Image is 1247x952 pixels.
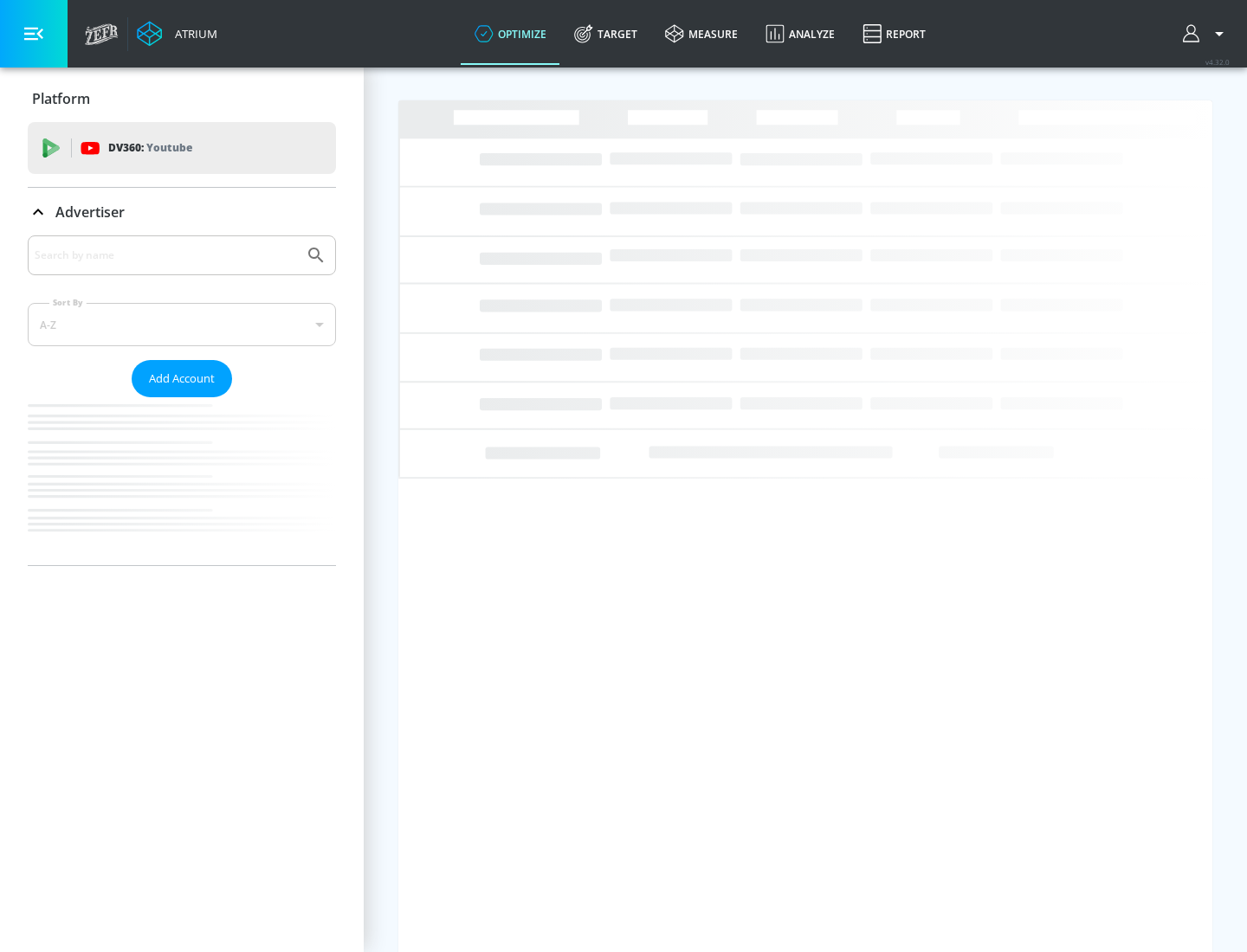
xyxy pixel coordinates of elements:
span: v 4.32.0 [1205,57,1230,67]
label: Sort By [49,297,87,308]
div: Advertiser [28,188,336,236]
p: Platform [32,89,90,108]
nav: list of Advertiser [28,397,336,565]
span: Add Account [149,369,215,389]
p: Youtube [146,138,192,157]
div: DV360: Youtube [28,122,336,174]
a: Atrium [137,21,217,47]
a: measure [651,3,752,65]
a: Report [849,3,940,65]
a: Analyze [752,3,849,65]
input: Search by name [35,244,297,267]
button: Add Account [132,360,232,397]
a: optimize [461,3,560,65]
p: DV360: [108,138,192,158]
div: Platform [28,74,336,123]
div: Advertiser [28,235,336,565]
div: Atrium [168,26,217,42]
a: Target [560,3,651,65]
div: A-Z [28,303,336,346]
p: Advertiser [55,203,125,222]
